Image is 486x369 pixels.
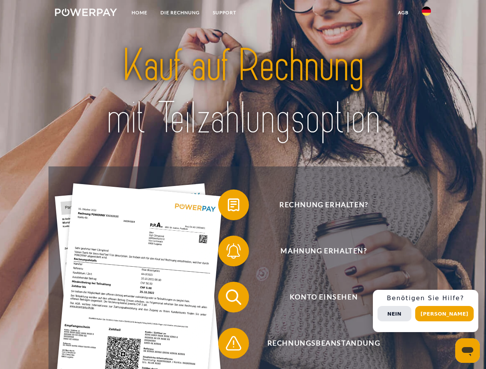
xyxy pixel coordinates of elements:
a: Home [125,6,154,20]
img: qb_warning.svg [224,334,243,353]
button: Konto einsehen [218,282,418,312]
span: Rechnung erhalten? [229,189,418,220]
a: agb [391,6,415,20]
img: qb_search.svg [224,288,243,307]
img: qb_bill.svg [224,195,243,214]
img: logo-powerpay-white.svg [55,8,117,16]
button: Mahnung erhalten? [218,236,418,266]
button: Rechnung erhalten? [218,189,418,220]
img: title-powerpay_de.svg [73,37,413,147]
a: SUPPORT [206,6,243,20]
span: Mahnung erhalten? [229,236,418,266]
img: qb_bell.svg [224,241,243,261]
button: Rechnungsbeanstandung [218,328,418,359]
div: Schnellhilfe [373,290,478,332]
img: de [422,7,431,16]
button: [PERSON_NAME] [415,306,474,321]
iframe: Schaltfläche zum Öffnen des Messaging-Fensters [455,338,480,363]
a: DIE RECHNUNG [154,6,206,20]
h3: Benötigen Sie Hilfe? [377,294,474,302]
span: Rechnungsbeanstandung [229,328,418,359]
span: Konto einsehen [229,282,418,312]
button: Nein [377,306,411,321]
